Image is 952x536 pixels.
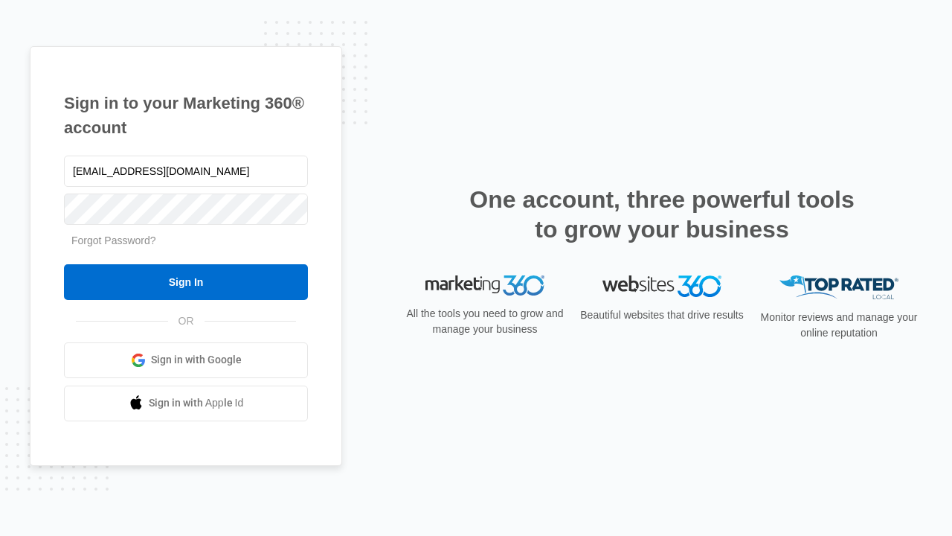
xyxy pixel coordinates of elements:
[402,306,568,337] p: All the tools you need to grow and manage your business
[64,91,308,140] h1: Sign in to your Marketing 360® account
[779,275,898,300] img: Top Rated Local
[756,310,922,341] p: Monitor reviews and manage your online reputation
[71,234,156,246] a: Forgot Password?
[465,185,859,244] h2: One account, three powerful tools to grow your business
[64,386,308,421] a: Sign in with Apple Id
[64,156,308,187] input: Email
[64,342,308,378] a: Sign in with Google
[579,307,745,323] p: Beautiful websites that drive results
[64,264,308,300] input: Sign In
[168,313,205,329] span: OR
[151,352,242,368] span: Sign in with Google
[602,275,721,297] img: Websites 360
[425,275,544,296] img: Marketing 360
[149,395,244,411] span: Sign in with Apple Id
